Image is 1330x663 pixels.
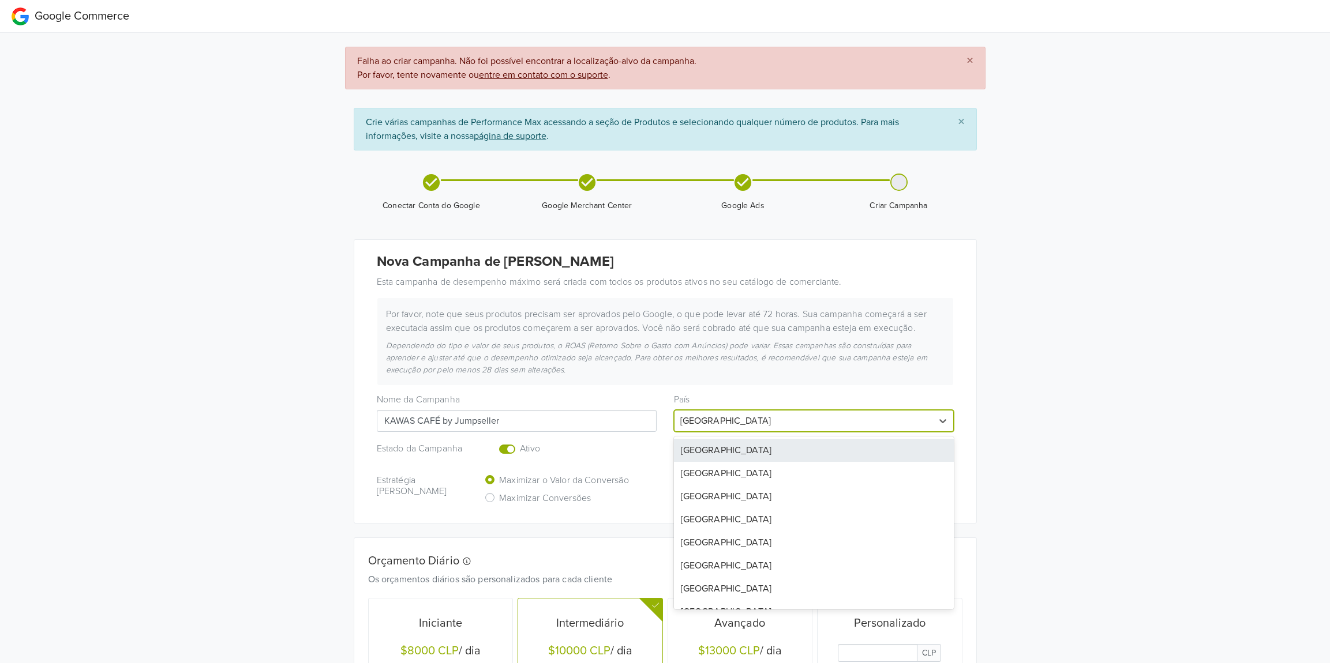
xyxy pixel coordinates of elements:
[354,108,977,150] div: Crie várias campanhas de Performance Max acessando a seção de Produtos e selecionando qualquer nú...
[917,644,941,662] span: CLP
[376,616,505,630] h5: Iniciante
[377,394,657,405] h6: Nome da Campanha
[966,52,973,69] span: ×
[958,114,965,130] span: ×
[698,644,760,658] div: $13000 CLP
[377,410,657,432] input: Campaign name
[377,254,954,270] h4: Nova Campanha de [PERSON_NAME]
[368,554,945,568] h5: Orçamento Diário
[377,307,953,335] div: Por favor, note que seus produtos precisam ser aprovados pelo Google, o que pode levar até 72 hor...
[520,443,619,454] h6: Ativo
[548,644,610,658] div: $10000 CLP
[674,439,954,462] div: [GEOGRAPHIC_DATA]
[674,577,954,600] div: [GEOGRAPHIC_DATA]
[479,69,608,81] a: entre em contato com o suporte
[514,200,661,212] span: Google Merchant Center
[499,475,629,486] h6: Maximizar o Valor da Conversão
[474,130,546,142] u: página de suporte
[955,47,985,75] button: Close
[400,644,459,658] div: $8000 CLP
[377,475,467,497] h6: Estratégia [PERSON_NAME]
[376,644,505,660] h5: / dia
[35,9,129,23] span: Google Commerce
[357,55,948,82] span: Falha ao criar campanha. Não foi possível encontrar a localização-alvo da campanha.
[499,493,591,504] h6: Maximizar Conversões
[674,554,954,577] div: [GEOGRAPHIC_DATA]
[674,508,954,531] div: [GEOGRAPHIC_DATA]
[526,644,655,660] h5: / dia
[359,572,954,586] div: Os orçamentos diários são personalizados para cada cliente
[674,600,954,623] div: [GEOGRAPHIC_DATA]
[358,200,505,212] span: Conectar Conta do Google
[377,340,953,376] div: Dependendo do tipo e valor de seus produtos, o ROAS (Retorno Sobre o Gasto com Anúncios) pode var...
[676,616,805,630] h5: Avançado
[674,485,954,508] div: [GEOGRAPHIC_DATA]
[377,443,467,454] h6: Estado da Campanha
[826,200,972,212] span: Criar Campanha
[670,200,816,212] span: Google Ads
[676,644,805,660] h5: / dia
[526,616,655,630] h5: Intermediário
[825,616,954,630] h5: Personalizado
[674,531,954,554] div: [GEOGRAPHIC_DATA]
[674,462,954,485] div: [GEOGRAPHIC_DATA]
[946,108,976,136] button: Close
[838,644,917,662] input: Daily Custom Budget
[368,275,962,289] div: Esta campanha de desempenho máximo será criada com todos os produtos ativos no seu catálogo de co...
[357,68,948,82] div: Por favor, tente novamente ou .
[674,394,954,405] h6: País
